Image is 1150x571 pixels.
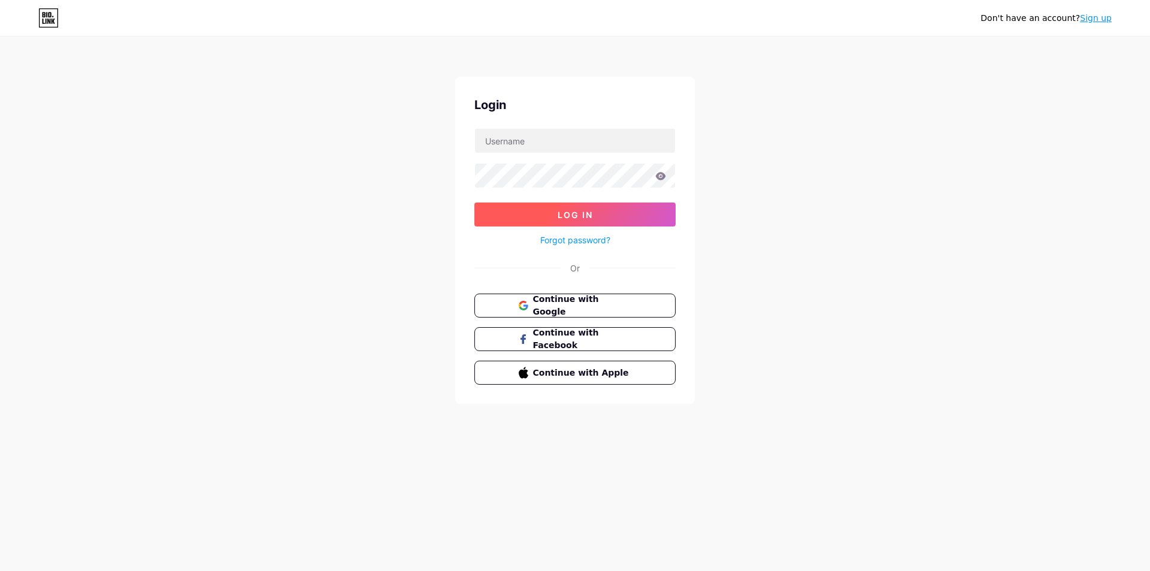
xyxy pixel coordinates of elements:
[533,293,632,318] span: Continue with Google
[1080,13,1112,23] a: Sign up
[570,262,580,274] div: Or
[475,129,675,153] input: Username
[474,361,676,385] button: Continue with Apple
[474,96,676,114] div: Login
[474,203,676,226] button: Log In
[474,294,676,318] button: Continue with Google
[540,234,610,246] a: Forgot password?
[533,367,632,379] span: Continue with Apple
[474,327,676,351] button: Continue with Facebook
[558,210,593,220] span: Log In
[980,12,1112,25] div: Don't have an account?
[533,327,632,352] span: Continue with Facebook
